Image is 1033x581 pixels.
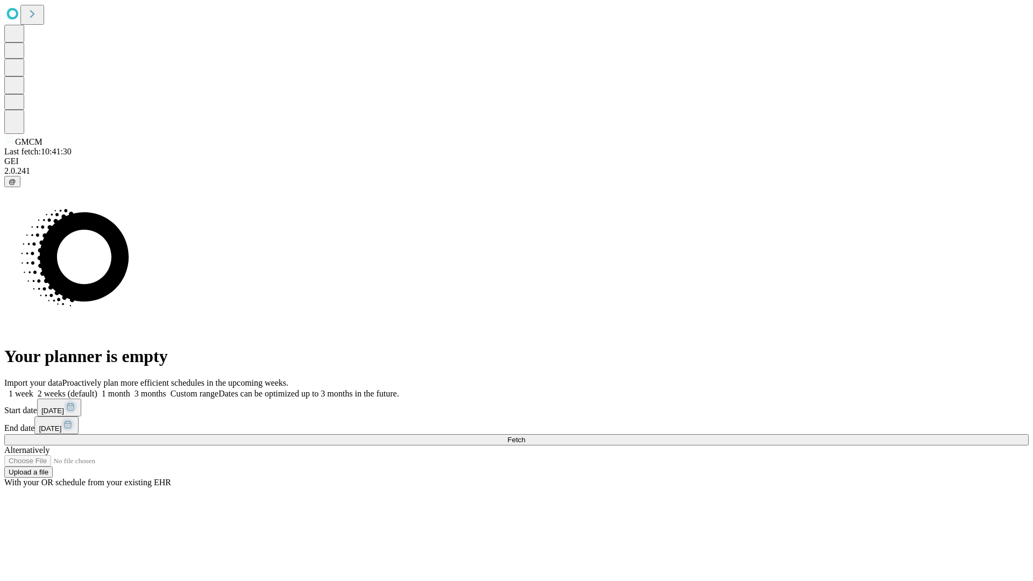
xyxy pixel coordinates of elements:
[171,389,218,398] span: Custom range
[4,434,1029,445] button: Fetch
[4,147,72,156] span: Last fetch: 10:41:30
[218,389,399,398] span: Dates can be optimized up to 3 months in the future.
[4,378,62,387] span: Import your data
[4,478,171,487] span: With your OR schedule from your existing EHR
[41,407,64,415] span: [DATE]
[37,399,81,416] button: [DATE]
[9,389,33,398] span: 1 week
[4,416,1029,434] div: End date
[4,399,1029,416] div: Start date
[62,378,288,387] span: Proactively plan more efficient schedules in the upcoming weeks.
[9,178,16,186] span: @
[135,389,166,398] span: 3 months
[4,346,1029,366] h1: Your planner is empty
[102,389,130,398] span: 1 month
[507,436,525,444] span: Fetch
[4,466,53,478] button: Upload a file
[38,389,97,398] span: 2 weeks (default)
[15,137,43,146] span: GMCM
[39,424,61,433] span: [DATE]
[4,157,1029,166] div: GEI
[4,166,1029,176] div: 2.0.241
[4,176,20,187] button: @
[4,445,49,455] span: Alternatively
[34,416,79,434] button: [DATE]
